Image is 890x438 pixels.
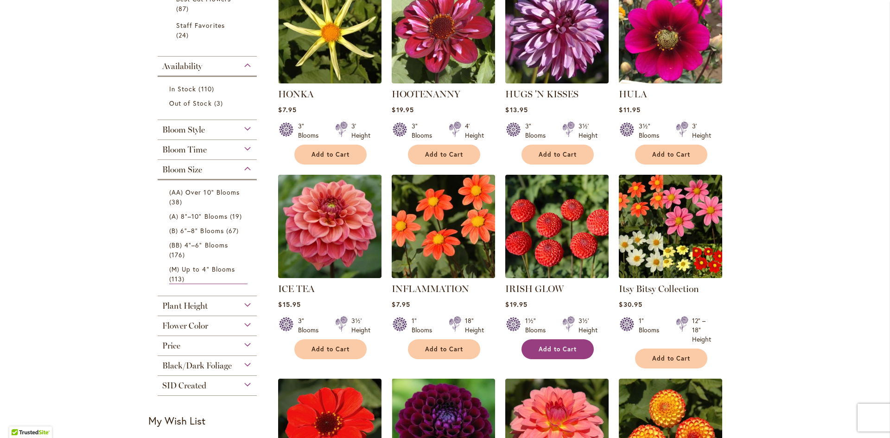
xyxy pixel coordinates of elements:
[425,345,463,353] span: Add to Cart
[176,4,191,13] span: 87
[169,226,224,235] span: (B) 6"–8" Blooms
[294,339,367,359] button: Add to Cart
[278,89,314,100] a: HONKA
[162,301,208,311] span: Plant Height
[505,105,528,114] span: $13.95
[412,121,438,140] div: 3" Blooms
[169,274,187,284] span: 113
[408,145,480,165] button: Add to Cart
[169,212,228,221] span: (A) 8"–10" Blooms
[169,240,248,260] a: (BB) 4"–6" Blooms 176
[162,61,202,71] span: Availability
[278,105,296,114] span: $7.95
[408,339,480,359] button: Add to Cart
[176,21,225,30] span: Staff Favorites
[619,283,699,294] a: Itsy Bitsy Collection
[505,283,564,294] a: IRISH GLOW
[311,151,350,159] span: Add to Cart
[619,271,722,280] a: Itsy Bitsy Collection
[392,283,469,294] a: INFLAMMATION
[505,271,609,280] a: IRISH GLOW
[392,76,495,85] a: HOOTENANNY
[169,98,248,108] a: Out of Stock 3
[7,405,33,431] iframe: Launch Accessibility Center
[619,300,642,309] span: $30.95
[692,316,711,344] div: 12" – 18" Height
[505,76,609,85] a: HUGS 'N KISSES
[169,250,187,260] span: 176
[162,321,208,331] span: Flower Color
[465,316,484,335] div: 18" Height
[351,121,370,140] div: 3' Height
[278,300,300,309] span: $15.95
[652,151,690,159] span: Add to Cart
[169,84,248,94] a: In Stock 110
[226,226,241,235] span: 67
[392,105,413,114] span: $19.95
[169,265,235,273] span: (M) Up to 4" Blooms
[169,197,184,207] span: 38
[278,283,315,294] a: ICE TEA
[176,30,191,40] span: 24
[635,145,707,165] button: Add to Cart
[311,345,350,353] span: Add to Cart
[505,300,527,309] span: $19.95
[578,121,598,140] div: 3½' Height
[278,271,381,280] a: ICE TEA
[198,84,216,94] span: 110
[521,145,594,165] button: Add to Cart
[619,76,722,85] a: HULA
[392,300,410,309] span: $7.95
[169,187,248,207] a: (AA) Over 10" Blooms 38
[392,89,460,100] a: HOOTENANNY
[162,125,205,135] span: Bloom Style
[521,339,594,359] button: Add to Cart
[169,84,196,93] span: In Stock
[578,316,598,335] div: 3½' Height
[169,211,248,221] a: (A) 8"–10" Blooms 19
[162,361,232,371] span: Black/Dark Foliage
[392,271,495,280] a: INFLAMMATION
[425,151,463,159] span: Add to Cart
[230,211,244,221] span: 19
[162,341,180,351] span: Price
[652,355,690,362] span: Add to Cart
[162,145,207,155] span: Bloom Time
[169,241,228,249] span: (BB) 4"–6" Blooms
[505,175,609,278] img: IRISH GLOW
[639,121,665,140] div: 3½" Blooms
[298,316,324,335] div: 3" Blooms
[169,264,248,284] a: (M) Up to 4" Blooms 113
[294,145,367,165] button: Add to Cart
[539,151,577,159] span: Add to Cart
[278,175,381,278] img: ICE TEA
[635,349,707,368] button: Add to Cart
[162,165,202,175] span: Bloom Size
[162,381,206,391] span: SID Created
[169,188,240,197] span: (AA) Over 10" Blooms
[525,316,551,335] div: 1½" Blooms
[619,175,722,278] img: Itsy Bitsy Collection
[539,345,577,353] span: Add to Cart
[169,226,248,235] a: (B) 6"–8" Blooms 67
[465,121,484,140] div: 4' Height
[412,316,438,335] div: 1" Blooms
[169,99,212,108] span: Out of Stock
[278,76,381,85] a: HONKA
[214,98,225,108] span: 3
[692,121,711,140] div: 3' Height
[525,121,551,140] div: 3" Blooms
[176,20,241,40] a: Staff Favorites
[639,316,665,344] div: 1" Blooms
[148,414,205,427] strong: My Wish List
[351,316,370,335] div: 3½' Height
[298,121,324,140] div: 3" Blooms
[505,89,578,100] a: HUGS 'N KISSES
[619,105,640,114] span: $11.95
[619,89,647,100] a: HULA
[392,175,495,278] img: INFLAMMATION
